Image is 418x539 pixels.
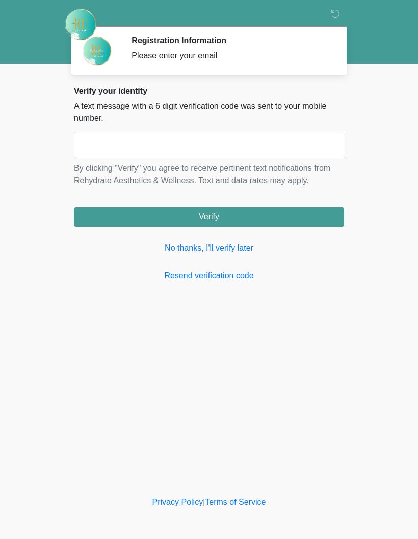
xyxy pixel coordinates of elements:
a: Resend verification code [74,269,344,282]
a: | [203,498,205,506]
div: Please enter your email [132,50,329,62]
a: No thanks, I'll verify later [74,242,344,254]
h2: Verify your identity [74,86,344,96]
p: A text message with a 6 digit verification code was sent to your mobile number. [74,100,344,125]
a: Terms of Service [205,498,266,506]
button: Verify [74,207,344,227]
p: By clicking "Verify" you agree to receive pertinent text notifications from Rehydrate Aesthetics ... [74,162,344,187]
img: Rehydrate Aesthetics & Wellness Logo [64,8,97,41]
a: Privacy Policy [152,498,203,506]
img: Agent Avatar [82,36,112,66]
